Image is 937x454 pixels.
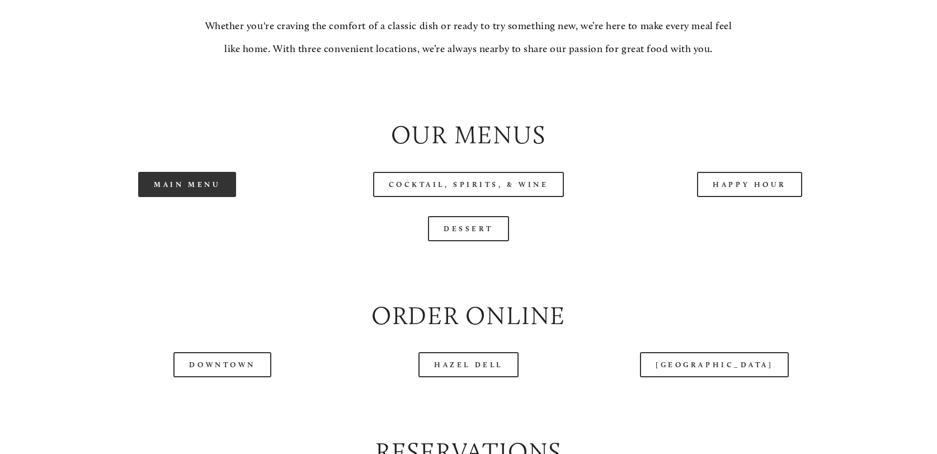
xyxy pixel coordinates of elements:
a: Hazel Dell [418,352,519,377]
a: Main Menu [138,172,236,197]
a: Downtown [173,352,271,377]
a: Dessert [428,216,509,241]
a: Cocktail, Spirits, & Wine [373,172,564,197]
a: [GEOGRAPHIC_DATA] [640,352,789,377]
h2: Our Menus [56,118,881,152]
a: Happy Hour [697,172,802,197]
h2: Order Online [56,298,881,333]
